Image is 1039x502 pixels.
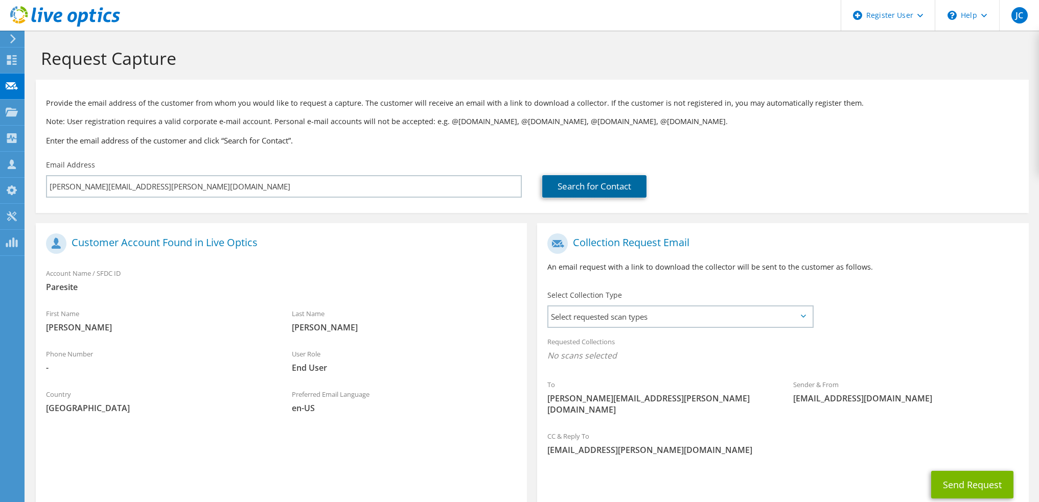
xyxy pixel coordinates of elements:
[46,135,1019,146] h3: Enter the email address of the customer and click “Search for Contact”.
[548,306,812,327] span: Select requested scan types
[282,303,527,338] div: Last Name
[36,384,282,419] div: Country
[46,116,1019,127] p: Note: User registration requires a valid corporate e-mail account. Personal e-mail accounts will ...
[41,47,1019,69] h1: Request Capture
[36,303,282,338] div: First Name
[542,175,647,198] a: Search for Contact
[292,402,517,414] span: en-US
[282,384,527,419] div: Preferred Email Language
[547,350,1018,361] span: No scans selected
[547,233,1013,254] h1: Collection Request Email
[1011,7,1028,23] span: JC
[292,362,517,373] span: End User
[537,331,1028,369] div: Requested Collections
[793,393,1019,404] span: [EMAIL_ADDRESS][DOMAIN_NAME]
[36,343,282,378] div: Phone Number
[46,322,271,333] span: [PERSON_NAME]
[537,425,1028,461] div: CC & Reply To
[46,281,517,293] span: Paresite
[46,362,271,373] span: -
[537,374,783,420] div: To
[46,160,95,170] label: Email Address
[783,374,1029,409] div: Sender & From
[547,393,773,415] span: [PERSON_NAME][EMAIL_ADDRESS][PERSON_NAME][DOMAIN_NAME]
[46,233,512,254] h1: Customer Account Found in Live Optics
[46,402,271,414] span: [GEOGRAPHIC_DATA]
[46,98,1019,109] p: Provide the email address of the customer from whom you would like to request a capture. The cust...
[282,343,527,378] div: User Role
[547,444,1018,456] span: [EMAIL_ADDRESS][PERSON_NAME][DOMAIN_NAME]
[292,322,517,333] span: [PERSON_NAME]
[547,261,1018,273] p: An email request with a link to download the collector will be sent to the customer as follows.
[547,290,622,300] label: Select Collection Type
[931,471,1013,498] button: Send Request
[36,262,527,298] div: Account Name / SFDC ID
[948,11,957,20] svg: \n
